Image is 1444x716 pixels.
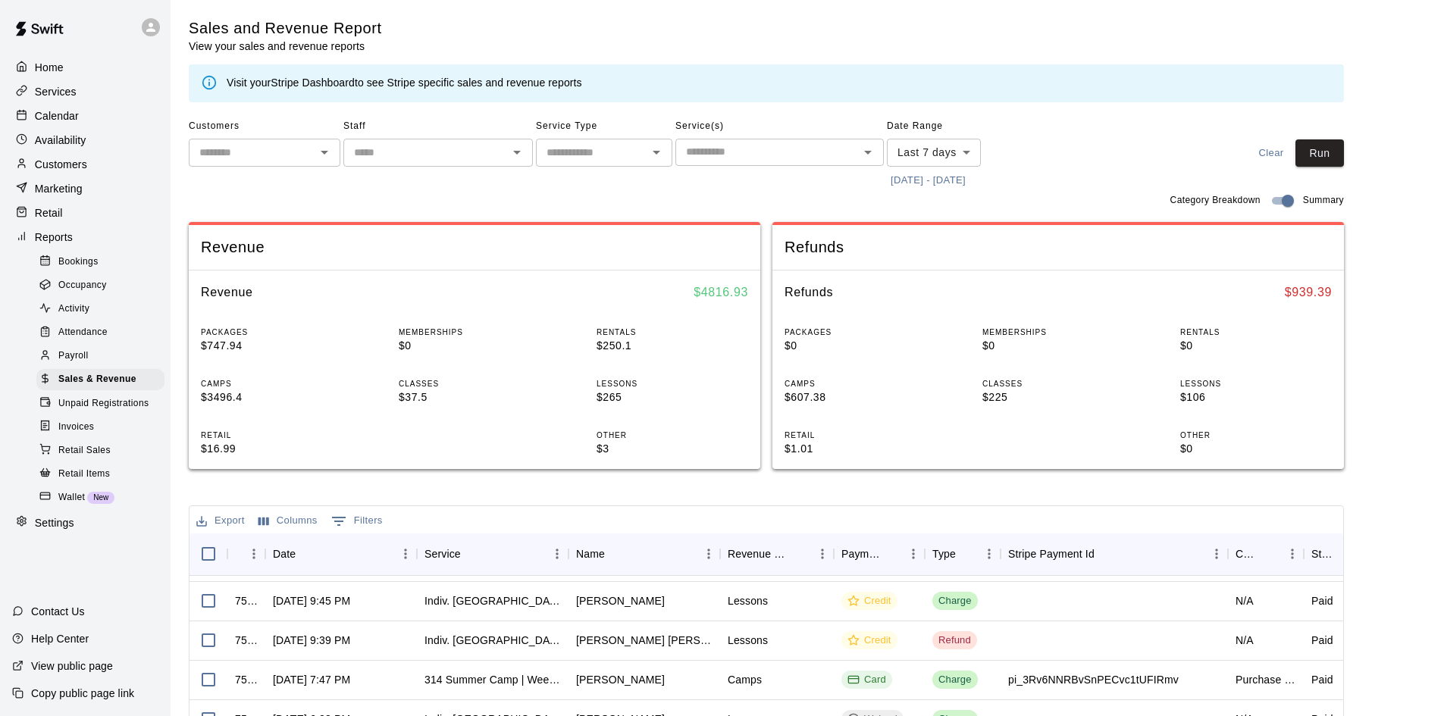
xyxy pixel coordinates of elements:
a: Retail Sales [36,439,171,462]
button: Sort [605,543,626,564]
div: Charge [938,594,972,608]
div: Credit [847,633,891,648]
a: Stripe Dashboard [271,77,355,89]
div: Date [273,533,296,575]
button: Sort [1336,543,1357,564]
div: Type [932,533,956,575]
p: $0 [785,338,936,354]
div: Revenue Category [728,533,790,575]
div: Stripe Payment Id [1008,533,1095,575]
div: Coupon [1228,533,1304,575]
span: Summary [1303,193,1344,208]
a: Settings [12,511,158,534]
button: [DATE] - [DATE] [887,169,969,192]
div: 750856 [235,593,258,608]
button: Sort [296,543,317,564]
p: CLASSES [982,378,1134,389]
div: Occupancy [36,275,164,296]
span: Sales & Revenue [58,372,136,387]
a: Marketing [12,177,158,200]
button: Open [506,142,528,163]
div: Purchase Full day Summer for Price of Half Day (First 100) [1236,672,1296,687]
div: Andy Calcaterra [576,593,665,608]
div: Payment Method [834,533,925,575]
p: OTHER [1180,430,1332,441]
span: Attendance [58,325,108,340]
div: Credit [847,594,891,608]
p: MEMBERSHIPS [982,327,1134,338]
a: Availability [12,129,158,152]
button: Sort [1095,543,1116,564]
button: Clear [1247,139,1295,167]
p: Contact Us [31,604,85,619]
a: Activity [36,298,171,321]
div: Aug 11, 2025, 9:45 PM [273,593,350,608]
a: Payroll [36,345,171,368]
div: Reports [12,226,158,249]
p: MEMBERSHIPS [399,327,550,338]
a: Services [12,80,158,103]
p: Availability [35,133,86,148]
h6: Revenue [201,283,253,302]
p: View public page [31,658,113,674]
h6: $ 939.39 [1285,283,1332,302]
button: Menu [546,542,569,565]
button: Menu [1205,542,1228,565]
span: New [87,493,114,502]
div: pi_3Rv6NNRBvSnPECvc1tUFIRmv [1008,672,1179,687]
p: CAMPS [201,378,352,389]
span: Service Type [536,114,672,139]
div: Service [417,533,569,575]
div: Indiv. Lesson [424,633,561,648]
div: Hudson Witt [576,633,713,648]
div: Last 7 days [887,139,981,167]
div: Date [265,533,417,575]
span: Revenue [201,237,748,258]
span: Service(s) [675,114,884,139]
div: Unpaid Registrations [36,393,164,414]
p: $0 [1180,338,1332,354]
div: Camps [728,672,762,687]
p: OTHER [597,430,748,441]
div: Indiv. Lesson [424,593,561,608]
button: Menu [697,542,720,565]
button: Menu [978,542,1001,565]
button: Open [314,142,335,163]
div: Invoices [36,417,164,438]
div: Service [424,533,461,575]
p: PACKAGES [785,327,936,338]
div: Courtney Machado [576,672,665,687]
p: $607.38 [785,389,936,405]
p: $265 [597,389,748,405]
div: Charge [938,673,972,687]
div: Attendance [36,322,164,343]
button: Sort [881,543,902,564]
p: $225 [982,389,1134,405]
p: Retail [35,205,63,220]
span: Payroll [58,349,88,364]
p: View your sales and revenue reports [189,39,382,54]
a: Retail [12,202,158,224]
div: Refund [938,633,971,648]
button: Sort [461,543,482,564]
p: Calendar [35,108,79,124]
div: Paid [1311,633,1333,648]
span: Invoices [58,420,94,435]
p: $747.94 [201,338,352,354]
a: Retail Items [36,462,171,486]
h5: Sales and Revenue Report [189,18,382,39]
button: Sort [1260,543,1281,564]
p: $16.99 [201,441,352,457]
div: Paid [1311,593,1333,608]
div: 750851 [235,633,258,648]
div: Bookings [36,252,164,273]
div: Customers [12,153,158,176]
a: Occupancy [36,274,171,297]
p: RETAIL [785,430,936,441]
button: Sort [790,543,811,564]
a: Bookings [36,250,171,274]
p: $1.01 [785,441,936,457]
span: Retail Items [58,467,110,482]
